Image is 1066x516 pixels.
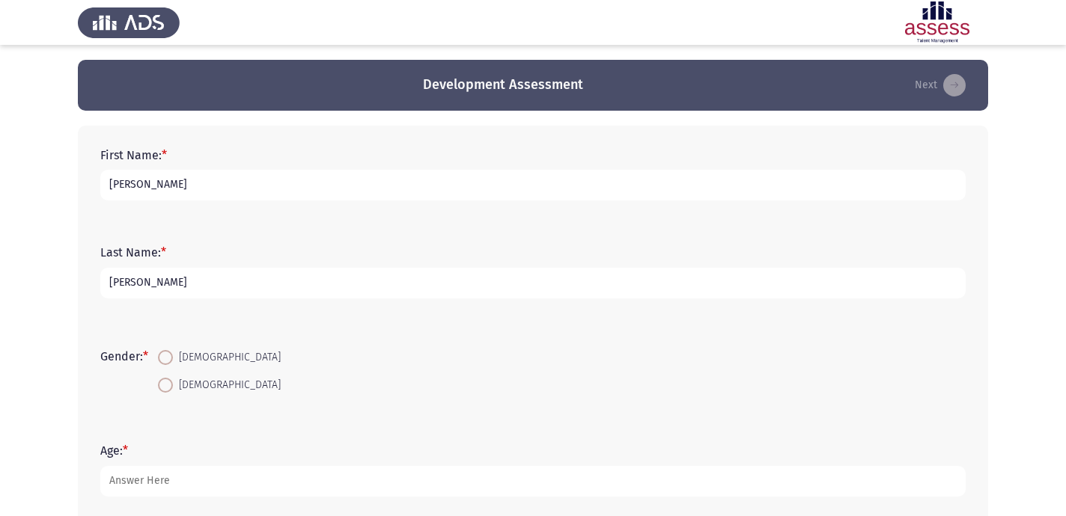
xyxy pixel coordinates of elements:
[100,268,966,298] input: add answer text
[886,1,988,43] img: Assessment logo of Development Assessment R1 (EN/AR)
[173,376,281,394] span: [DEMOGRAPHIC_DATA]
[423,76,583,94] h3: Development Assessment
[100,443,128,458] label: Age:
[910,73,970,97] button: load next page
[100,466,966,497] input: add answer text
[100,148,167,162] label: First Name:
[100,170,966,200] input: add answer text
[100,245,166,259] label: Last Name:
[173,348,281,366] span: [DEMOGRAPHIC_DATA]
[100,349,148,363] label: Gender:
[78,1,180,43] img: Assess Talent Management logo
